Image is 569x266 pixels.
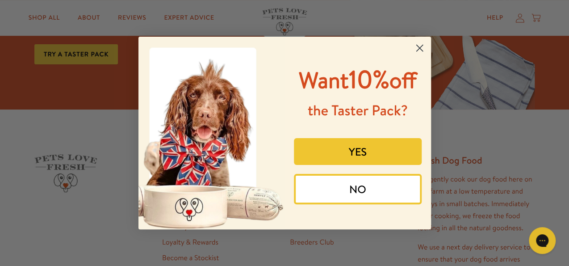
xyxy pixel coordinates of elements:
[294,174,422,204] button: NO
[524,224,560,257] iframe: Gorgias live chat messenger
[299,65,349,96] span: Want
[294,138,422,165] button: YES
[299,62,417,96] span: 10%
[308,101,408,120] span: the Taster Pack?
[138,37,285,229] img: 8afefe80-1ef6-417a-b86b-9520c2248d41.jpeg
[412,40,427,56] button: Close dialog
[389,65,417,96] span: off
